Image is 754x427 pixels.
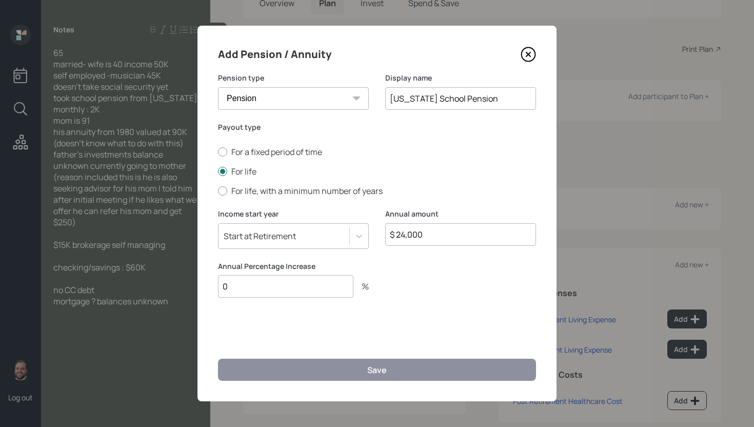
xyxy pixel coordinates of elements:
[385,209,536,219] label: Annual amount
[385,73,536,83] label: Display name
[353,282,369,290] div: %
[218,261,369,271] label: Annual Percentage Increase
[218,122,536,132] label: Payout type
[218,166,536,177] label: For life
[218,46,331,63] h4: Add Pension / Annuity
[224,230,296,242] div: Start at Retirement
[218,73,369,83] label: Pension type
[218,146,536,158] label: For a fixed period of time
[218,209,369,219] label: Income start year
[218,359,536,381] button: Save
[367,364,387,376] div: Save
[218,185,536,197] label: For life, with a minimum number of years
